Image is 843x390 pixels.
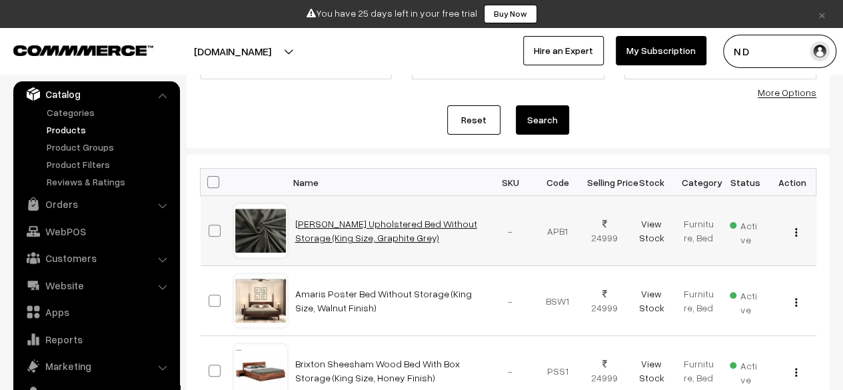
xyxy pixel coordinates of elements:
img: Menu [795,368,797,377]
th: Status [722,169,769,196]
td: 24999 [581,196,628,266]
td: 24999 [581,266,628,336]
td: - [487,196,534,266]
a: More Options [758,87,816,98]
a: Amaris Poster Bed Without Storage (King Size, Walnut Finish) [295,288,472,313]
img: Menu [795,298,797,307]
a: × [813,6,831,22]
button: N D [723,35,836,68]
a: COMMMERCE [13,41,130,57]
th: Category [675,169,722,196]
a: Reset [447,105,500,135]
img: user [810,41,830,61]
img: Menu [795,228,797,237]
th: SKU [487,169,534,196]
button: Search [516,105,569,135]
span: Active [730,285,761,317]
a: [PERSON_NAME] Upholstered Bed Without Storage (King Size, Graphite Grey) [295,218,477,243]
th: Name [287,169,487,196]
a: Products [43,123,175,137]
th: Action [769,169,816,196]
a: My Subscription [616,36,706,65]
td: BSW1 [534,266,581,336]
a: Marketing [17,354,175,378]
th: Code [534,169,581,196]
a: Buy Now [484,5,537,23]
a: Reports [17,327,175,351]
div: You have 25 days left in your free trial [5,5,838,23]
a: Customers [17,246,175,270]
a: Website [17,273,175,297]
a: View Stock [638,218,664,243]
a: WebPOS [17,219,175,243]
a: Apps [17,300,175,324]
a: View Stock [638,288,664,313]
td: Furniture, Bed [675,266,722,336]
a: Product Groups [43,140,175,154]
th: Stock [628,169,675,196]
a: Catalog [17,82,175,106]
a: Hire an Expert [523,36,604,65]
td: Furniture, Bed [675,196,722,266]
th: Selling Price [581,169,628,196]
a: Reviews & Ratings [43,175,175,189]
td: APB1 [534,196,581,266]
a: View Stock [638,358,664,383]
span: Active [730,215,761,247]
img: COMMMERCE [13,45,153,55]
a: Brixton Sheesham Wood Bed With Box Storage (King Size, Honey Finish) [295,358,460,383]
a: Product Filters [43,157,175,171]
td: - [487,266,534,336]
button: [DOMAIN_NAME] [147,35,318,68]
a: Orders [17,192,175,216]
span: Active [730,355,761,387]
a: Categories [43,105,175,119]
